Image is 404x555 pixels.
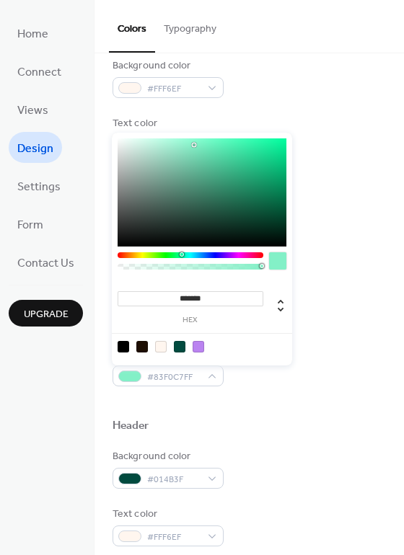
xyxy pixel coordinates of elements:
a: Form [9,208,52,239]
label: hex [118,316,263,324]
div: Header [113,419,149,434]
span: Home [17,23,48,45]
a: Views [9,94,57,125]
a: Connect [9,55,70,86]
span: Design [17,138,53,160]
div: Text color [113,116,221,131]
a: Home [9,17,57,48]
span: #FFF6EF [147,530,201,545]
div: rgb(0, 0, 0) [118,341,129,352]
span: Settings [17,176,61,198]
div: rgb(255, 246, 239) [155,341,167,352]
div: Background color [113,449,221,464]
span: Upgrade [24,307,69,322]
span: #014B3F [147,472,201,487]
div: rgb(29, 14, 3) [136,341,148,352]
span: Connect [17,61,61,84]
span: #FFF6EF [147,81,201,97]
a: Settings [9,170,69,201]
span: #83F0C7FF [147,370,201,385]
div: Text color [113,507,221,522]
div: Background color [113,58,221,74]
span: Views [17,99,48,122]
div: rgb(186, 131, 240) [193,341,204,352]
span: Form [17,214,43,236]
button: Upgrade [9,300,83,327]
div: rgb(1, 75, 63) [174,341,185,352]
a: Contact Us [9,247,83,277]
span: Contact Us [17,252,74,275]
a: Design [9,132,62,163]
